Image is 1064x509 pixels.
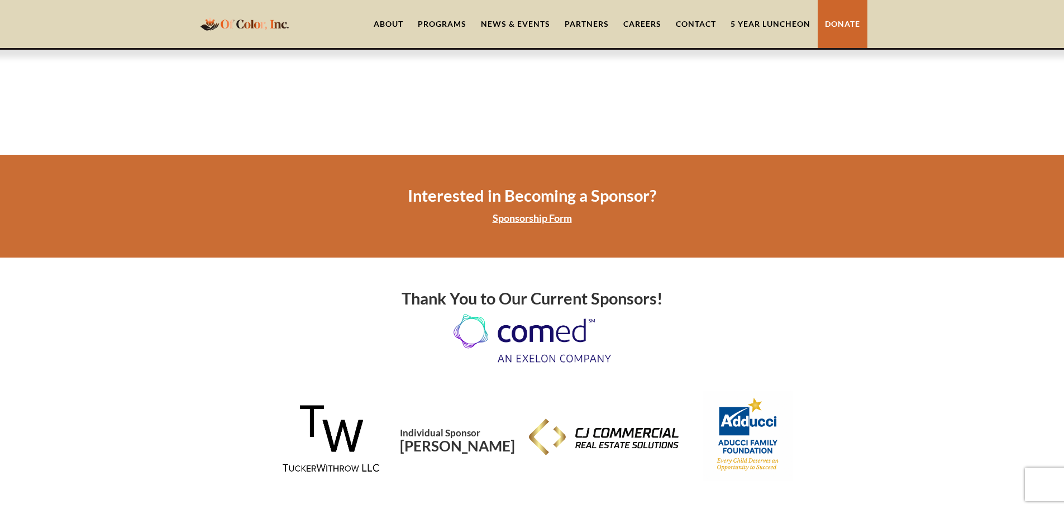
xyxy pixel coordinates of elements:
[402,288,662,308] strong: Thank You to Our Current Sponsors!
[400,427,480,439] span: Individual Sponsor
[400,424,515,454] h1: [PERSON_NAME]
[197,11,292,37] a: home
[270,185,795,206] h2: Interested in Becoming a Sponsor?
[418,18,466,30] div: Programs
[493,212,572,224] a: Sponsorship Form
